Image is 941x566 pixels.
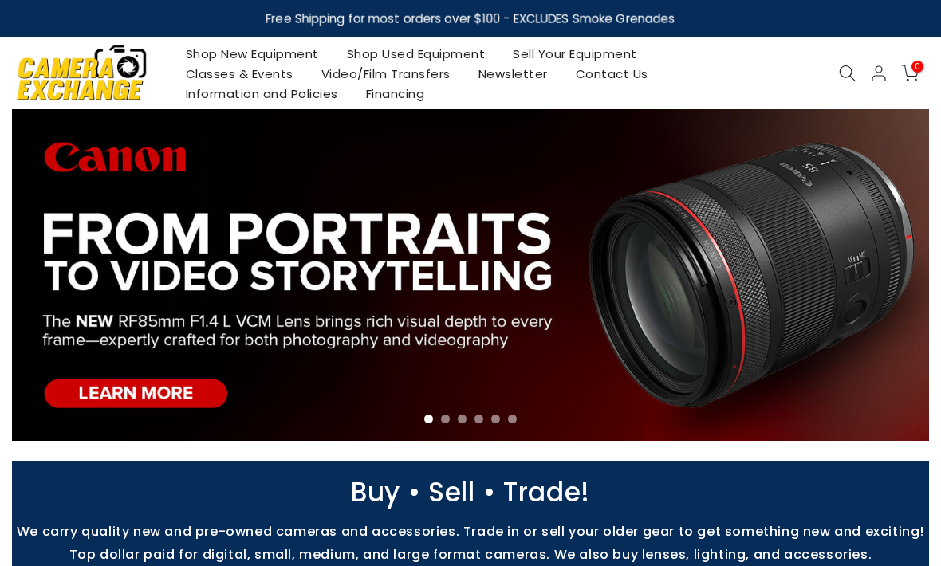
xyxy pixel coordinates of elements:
a: 0 [901,65,919,82]
li: Page dot 4 [474,415,483,423]
a: Classes & Events [171,64,307,84]
li: Page dot 2 [441,415,450,423]
p: Buy • Sell • Trade! [4,485,937,500]
a: Shop New Equipment [171,44,333,64]
strong: Free Shipping for most orders over $100 - EXCLUDES Smoke Grenades [266,10,675,27]
a: Financing [352,84,439,104]
li: Page dot 1 [424,415,433,423]
a: Newsletter [464,64,561,84]
a: Information and Policies [171,84,352,104]
a: Contact Us [561,64,662,84]
li: Page dot 3 [458,415,467,423]
a: Shop Used Equipment [333,44,499,64]
p: We carry quality new and pre-owned cameras and accessories. Trade in or sell your older gear to g... [4,524,937,539]
a: Sell Your Equipment [499,44,652,64]
li: Page dot 5 [491,415,500,423]
span: 0 [911,61,923,73]
p: Top dollar paid for digital, small, medium, and large format cameras. We also buy lenses, lightin... [4,547,937,562]
li: Page dot 6 [508,415,517,423]
a: Video/Film Transfers [307,64,464,84]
